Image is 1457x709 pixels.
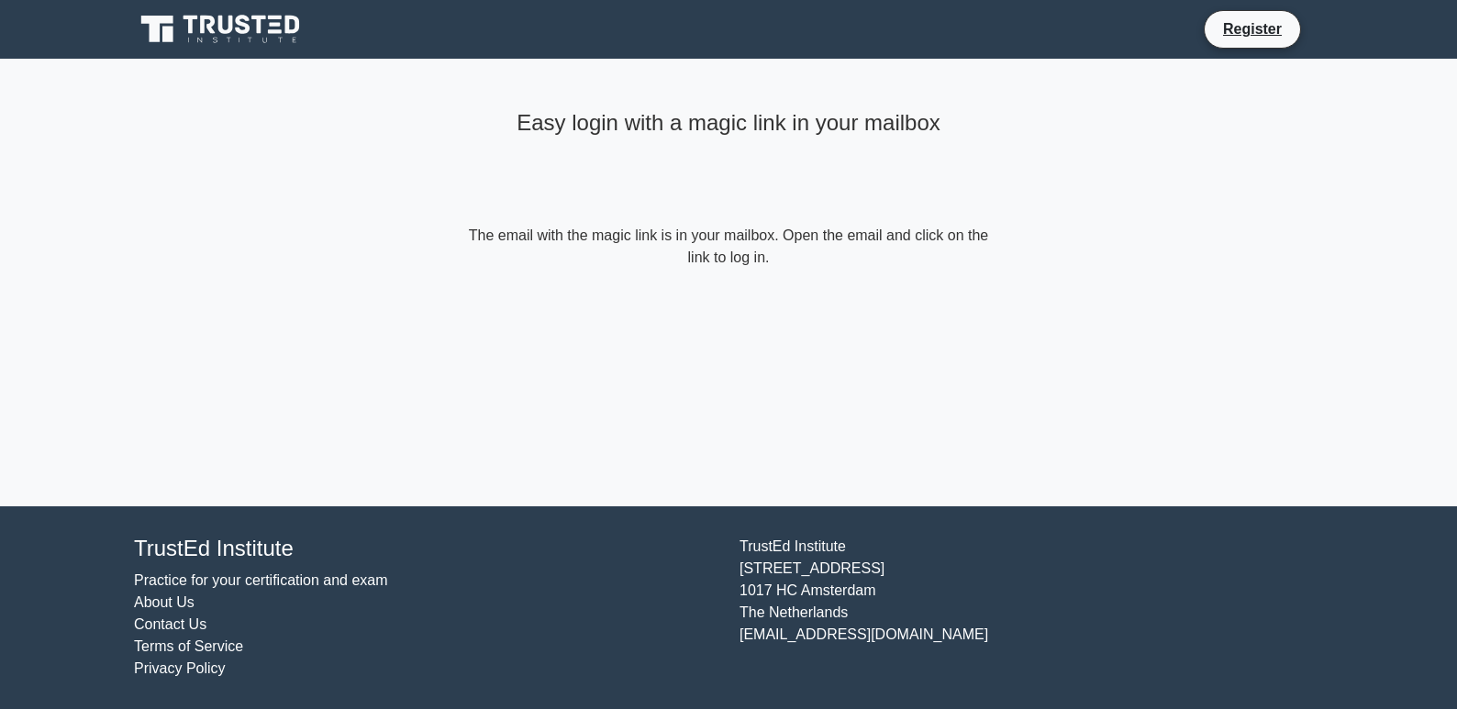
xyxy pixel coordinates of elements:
a: Practice for your certification and exam [134,572,388,588]
a: Register [1212,17,1293,40]
form: The email with the magic link is in your mailbox. Open the email and click on the link to log in. [464,225,993,269]
a: Contact Us [134,616,206,632]
div: TrustEd Institute [STREET_ADDRESS] 1017 HC Amsterdam The Netherlands [EMAIL_ADDRESS][DOMAIN_NAME] [728,536,1334,680]
a: About Us [134,594,195,610]
a: Privacy Policy [134,660,226,676]
h4: TrustEd Institute [134,536,717,562]
h4: Easy login with a magic link in your mailbox [464,110,993,137]
a: Terms of Service [134,638,243,654]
